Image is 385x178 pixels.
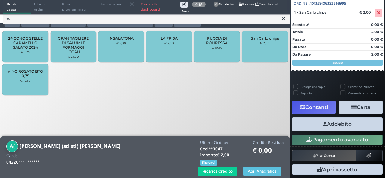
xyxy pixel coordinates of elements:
[333,61,343,65] strong: Segue
[292,22,305,27] strong: Sconto
[371,23,383,27] strong: 0,00 €
[371,45,383,49] strong: 0,00 €
[292,150,356,161] button: Pre-Conto
[55,36,91,54] span: GRAN TAGLIERE DI SALUMI E FORMAGGI LOCALI
[164,41,174,45] small: € 7,00
[292,101,336,114] button: Contanti
[20,143,121,149] b: [PERSON_NAME] (sti sti) [PERSON_NAME]
[59,0,97,14] span: Ritiri programmati
[371,37,383,41] strong: 0,00 €
[211,46,223,49] small: € 10,50
[200,153,246,157] h4: Importo:
[301,85,325,89] label: Stampa una copia
[3,0,31,14] span: Punto cassa
[292,52,311,56] strong: Da Pagare
[348,91,376,95] label: Comanda prioritaria
[20,79,31,82] small: € 17,50
[294,10,326,14] span: 1 x San Carlo chips
[199,36,235,45] span: PUCCIA DI POLIPESSA
[292,164,383,175] button: Apri cassetto
[301,91,312,95] label: Asporto
[253,140,284,145] h4: Credito Residuo:
[214,2,219,7] span: 0
[200,147,246,151] h4: Cod.
[198,167,237,176] button: Ricarica Credito
[243,167,281,176] button: Apri Anagrafica
[3,14,290,24] input: Ricerca articolo
[339,101,383,114] button: Carta
[217,152,229,158] b: € 2,00
[8,69,43,78] span: VINO ROSATO BTG 0,75
[292,135,383,145] button: Pagamento avanzato
[260,41,270,45] small: € 2,00
[292,45,306,49] strong: Da Dare
[137,0,180,14] a: Torna alla dashboard
[253,147,284,154] h1: € 0,00
[161,36,178,41] span: LA FRISA
[292,30,303,34] strong: Totale
[97,0,127,9] span: Impostazioni
[371,52,383,56] strong: 2,00 €
[195,2,198,6] b: 0
[200,140,246,145] h4: Ultimo Ordine:
[310,1,346,6] span: 101359106323568995
[251,36,279,41] span: San Carlo chips
[109,36,134,41] span: INSALATONA
[371,30,383,34] strong: 2,00 €
[200,160,217,165] button: Riprendi
[68,55,79,58] small: € 21,00
[292,37,305,41] strong: Pagato
[8,36,43,50] span: 24 CONO 5 STELLE CARAMELLO SALATO 2024
[359,10,374,14] div: € 2,00
[6,154,17,158] h4: Card:
[21,50,30,54] small: € 1,75
[294,1,310,6] span: Ordine :
[348,85,374,89] label: Scontrino Parlante
[116,41,126,45] small: € 7,00
[6,140,18,152] img: Alessandro (sti sti) Desantis
[292,117,383,131] button: Addebito
[31,0,59,14] span: Ultimi ordini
